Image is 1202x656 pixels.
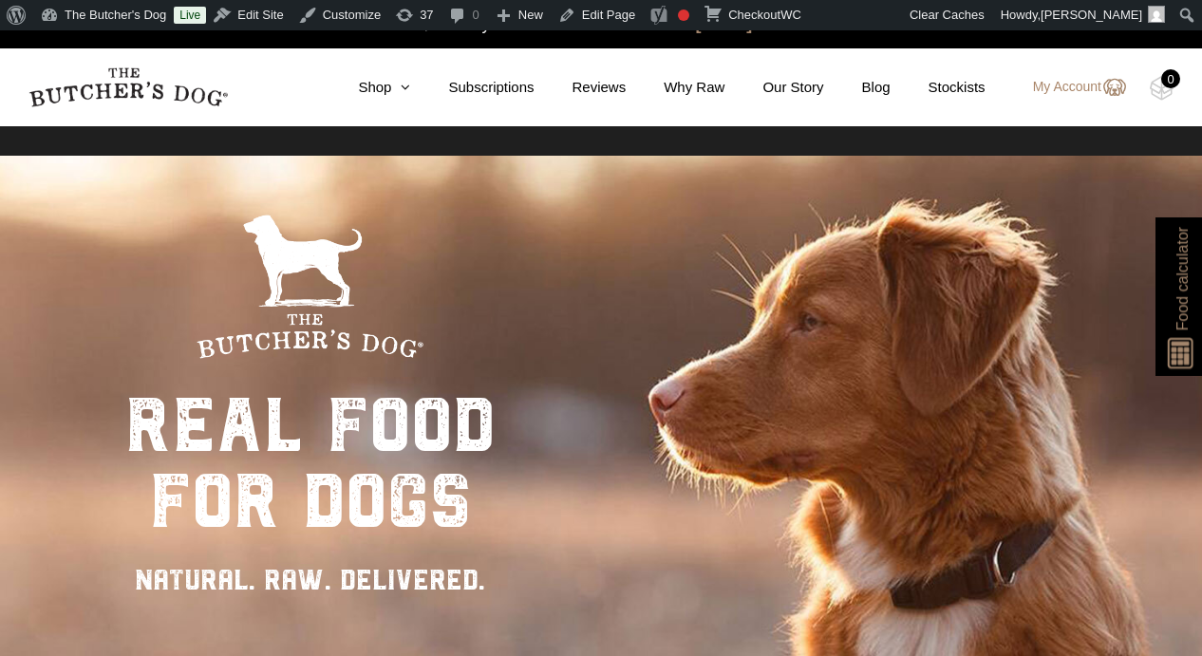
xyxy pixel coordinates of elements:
[1014,76,1126,99] a: My Account
[320,77,410,99] a: Shop
[1171,227,1193,330] span: Food calculator
[125,558,496,601] div: NATURAL. RAW. DELIVERED.
[174,7,206,24] a: Live
[1150,76,1174,101] img: TBD_Cart-Empty.png
[410,77,534,99] a: Subscriptions
[1041,8,1142,22] span: [PERSON_NAME]
[125,387,496,539] div: real food for dogs
[724,77,823,99] a: Our Story
[891,77,986,99] a: Stockists
[626,77,724,99] a: Why Raw
[678,9,689,21] div: Focus keyphrase not set
[535,77,627,99] a: Reviews
[824,77,891,99] a: Blog
[1161,69,1180,88] div: 0
[1170,11,1183,34] a: close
